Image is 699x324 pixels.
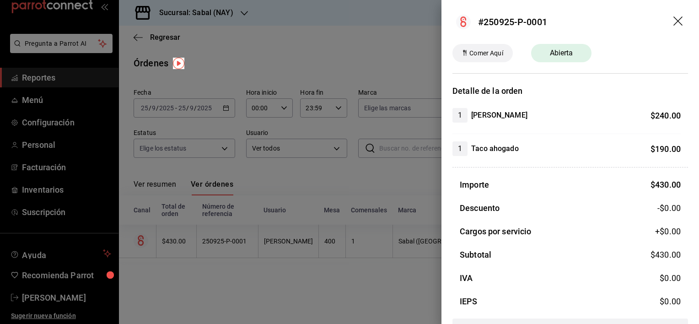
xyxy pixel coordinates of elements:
h3: IVA [460,272,473,284]
button: drag [673,16,684,27]
span: $ 240.00 [651,111,681,120]
span: Abierta [544,48,579,59]
h3: IEPS [460,295,478,308]
span: 1 [452,110,468,121]
span: $ 430.00 [651,180,681,189]
span: $ 430.00 [651,250,681,259]
img: Tooltip marker [173,58,184,69]
span: Comer Aquí [466,49,506,58]
span: $ 0.00 [660,273,681,283]
span: 1 [452,143,468,154]
div: #250925-P-0001 [478,15,547,29]
span: +$ 0.00 [655,225,681,238]
span: -$0.00 [657,202,681,214]
h3: Descuento [460,202,500,214]
h3: Detalle de la orden [452,85,688,97]
span: $ 190.00 [651,144,681,154]
h3: Subtotal [460,248,491,261]
span: $ 0.00 [660,297,681,306]
h4: [PERSON_NAME] [471,110,527,121]
h4: Taco ahogado [471,143,519,154]
h3: Cargos por servicio [460,225,532,238]
h3: Importe [460,178,489,191]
